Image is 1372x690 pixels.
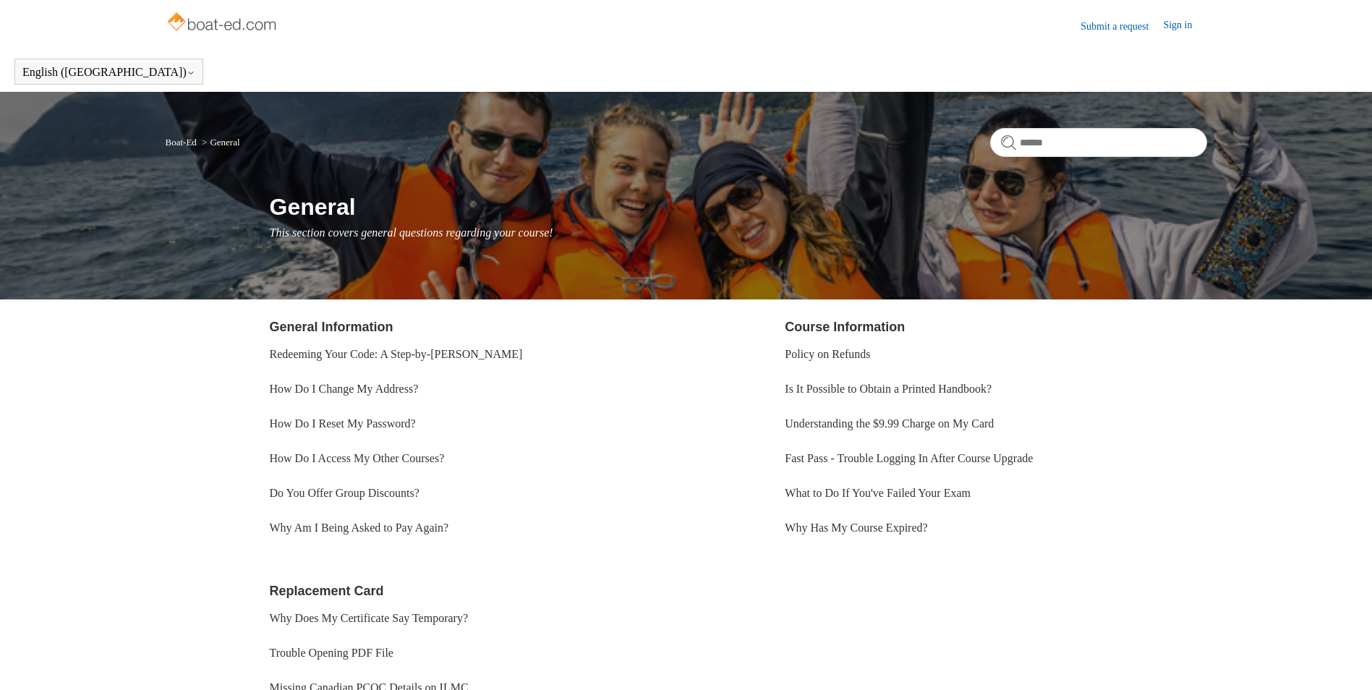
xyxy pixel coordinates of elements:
[270,647,393,659] a: Trouble Opening PDF File
[270,521,449,534] a: Why Am I Being Asked to Pay Again?
[270,189,1207,224] h1: General
[785,383,992,395] a: Is It Possible to Obtain a Printed Handbook?
[785,348,870,360] a: Policy on Refunds
[270,487,419,499] a: Do You Offer Group Discounts?
[1081,19,1163,34] a: Submit a request
[785,320,905,334] a: Course Information
[270,452,445,464] a: How Do I Access My Other Courses?
[1163,17,1206,35] a: Sign in
[270,383,419,395] a: How Do I Change My Address?
[785,487,971,499] a: What to Do If You've Failed Your Exam
[166,137,200,148] li: Boat-Ed
[270,417,416,430] a: How Do I Reset My Password?
[270,584,384,598] a: Replacement Card
[166,9,281,38] img: Boat-Ed Help Center home page
[199,137,239,148] li: General
[785,452,1033,464] a: Fast Pass - Trouble Logging In After Course Upgrade
[270,612,469,624] a: Why Does My Certificate Say Temporary?
[270,224,1207,242] p: This section covers general questions regarding your course!
[990,128,1207,157] input: Search
[785,417,994,430] a: Understanding the $9.99 Charge on My Card
[1324,642,1361,679] div: Live chat
[270,348,523,360] a: Redeeming Your Code: A Step-by-[PERSON_NAME]
[166,137,197,148] a: Boat-Ed
[270,320,393,334] a: General Information
[22,66,195,79] button: English ([GEOGRAPHIC_DATA])
[785,521,927,534] a: Why Has My Course Expired?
